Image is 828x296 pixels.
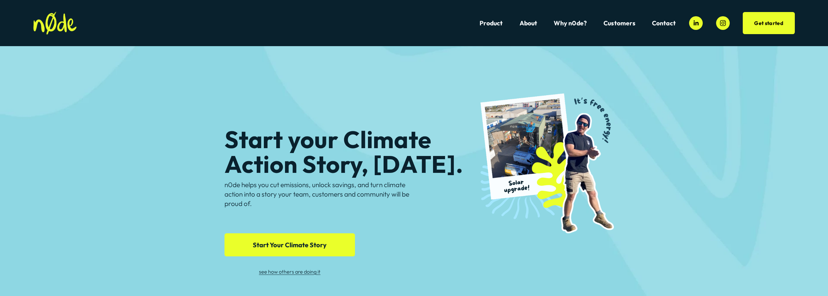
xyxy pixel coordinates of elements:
a: Get started [743,12,795,34]
a: Instagram [716,16,730,30]
h1: Start your Climate Action Story, [DATE]. [224,127,489,176]
a: LinkedIn [689,16,703,30]
a: Why n0de? [554,19,587,28]
a: folder dropdown [604,19,635,28]
img: n0de [33,12,77,35]
a: Product [480,19,503,28]
a: About [520,19,537,28]
p: n0de helps you cut emissions, unlock savings, and turn climate action into a story your team, cus... [224,180,412,208]
a: Start Your Climate Story [224,233,355,256]
a: see how others are doing it [259,268,320,275]
a: Contact [652,19,676,28]
span: Customers [604,19,635,27]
